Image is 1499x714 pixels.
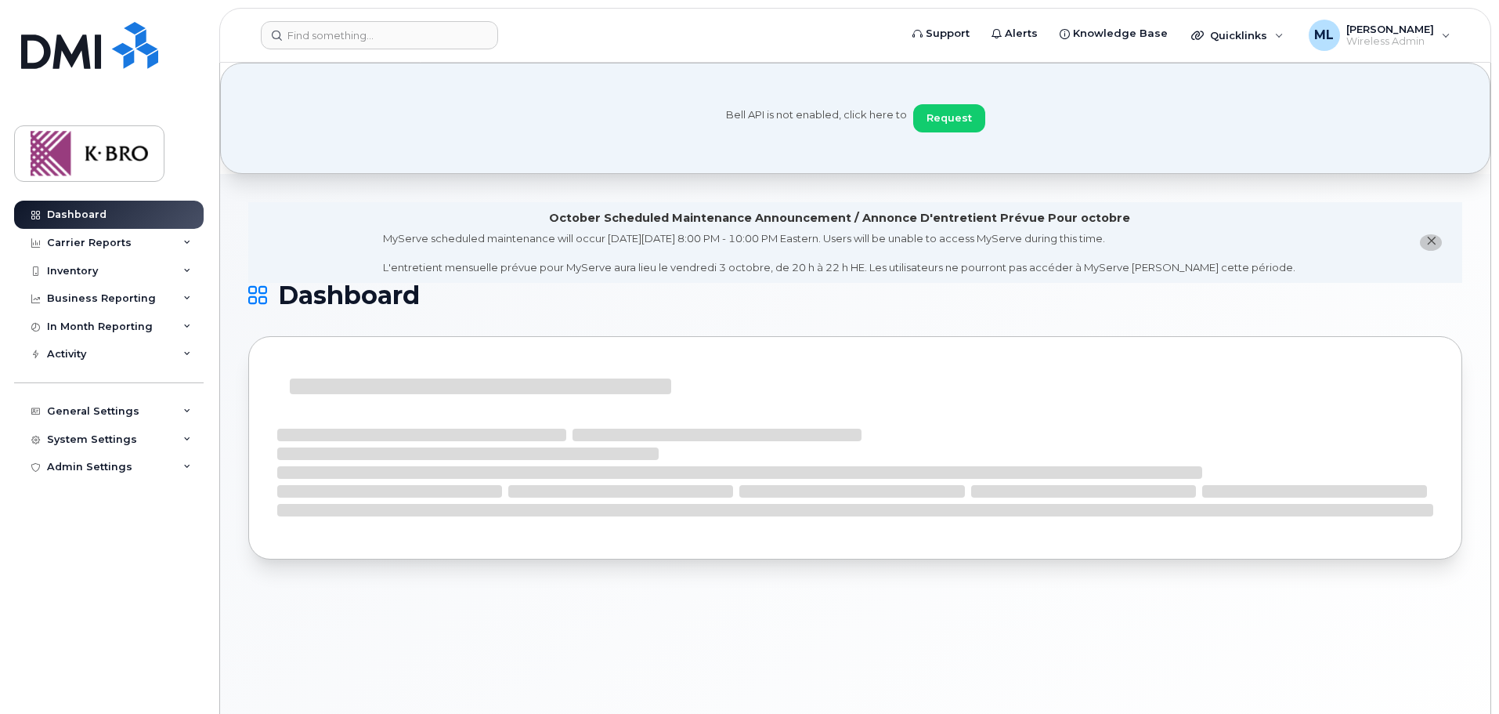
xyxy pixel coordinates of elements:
span: Request [926,111,972,125]
div: October Scheduled Maintenance Announcement / Annonce D'entretient Prévue Pour octobre [549,210,1130,227]
span: Dashboard [278,284,420,307]
button: Request [913,104,985,132]
span: Bell API is not enabled, click here to [726,107,907,132]
div: MyServe scheduled maintenance will occur [DATE][DATE] 8:00 PM - 10:00 PM Eastern. Users will be u... [383,231,1295,275]
button: close notification [1420,234,1442,251]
